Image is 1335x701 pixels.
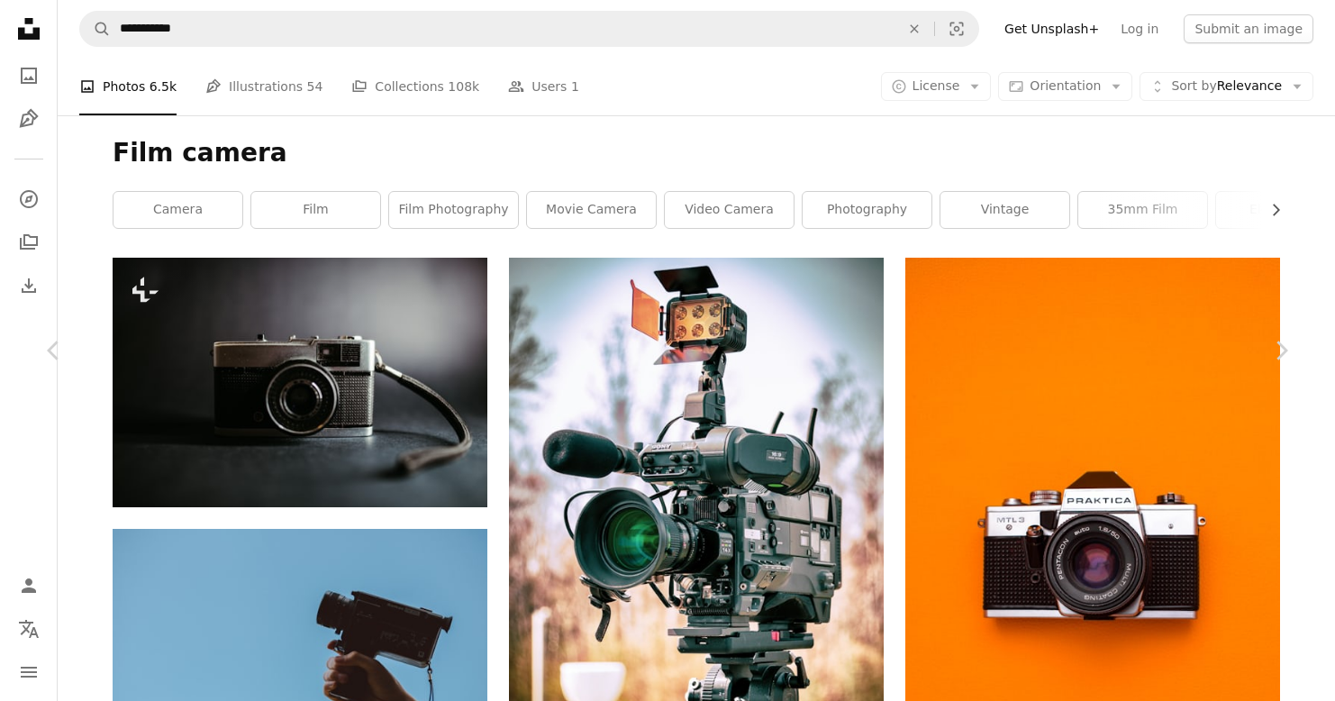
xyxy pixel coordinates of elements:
[448,77,479,96] span: 108k
[251,192,380,228] a: film
[1171,78,1216,93] span: Sort by
[11,568,47,604] a: Log in / Sign up
[1227,264,1335,437] a: Next
[913,78,960,93] span: License
[1110,14,1169,43] a: Log in
[113,645,487,661] a: person holding video camera
[1030,78,1101,93] span: Orientation
[527,192,656,228] a: movie camera
[935,12,978,46] button: Visual search
[905,539,1280,555] a: black and silver nikon dslr camera
[571,77,579,96] span: 1
[998,72,1132,101] button: Orientation
[113,374,487,390] a: a black and white photo of a camera
[1184,14,1313,43] button: Submit an image
[351,58,479,115] a: Collections 108k
[1078,192,1207,228] a: 35mm film
[113,137,1280,169] h1: Film camera
[11,181,47,217] a: Explore
[11,58,47,94] a: Photos
[79,11,979,47] form: Find visuals sitewide
[11,224,47,260] a: Collections
[11,611,47,647] button: Language
[1259,192,1280,228] button: scroll list to the right
[1171,77,1282,96] span: Relevance
[114,192,242,228] a: camera
[508,58,579,115] a: Users 1
[11,101,47,137] a: Illustrations
[994,14,1110,43] a: Get Unsplash+
[881,72,992,101] button: License
[1140,72,1313,101] button: Sort byRelevance
[803,192,931,228] a: photography
[940,192,1069,228] a: vintage
[509,530,884,546] a: black and gray video camera
[665,192,794,228] a: video camera
[307,77,323,96] span: 54
[11,654,47,690] button: Menu
[205,58,322,115] a: Illustrations 54
[80,12,111,46] button: Search Unsplash
[113,258,487,507] img: a black and white photo of a camera
[895,12,934,46] button: Clear
[389,192,518,228] a: film photography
